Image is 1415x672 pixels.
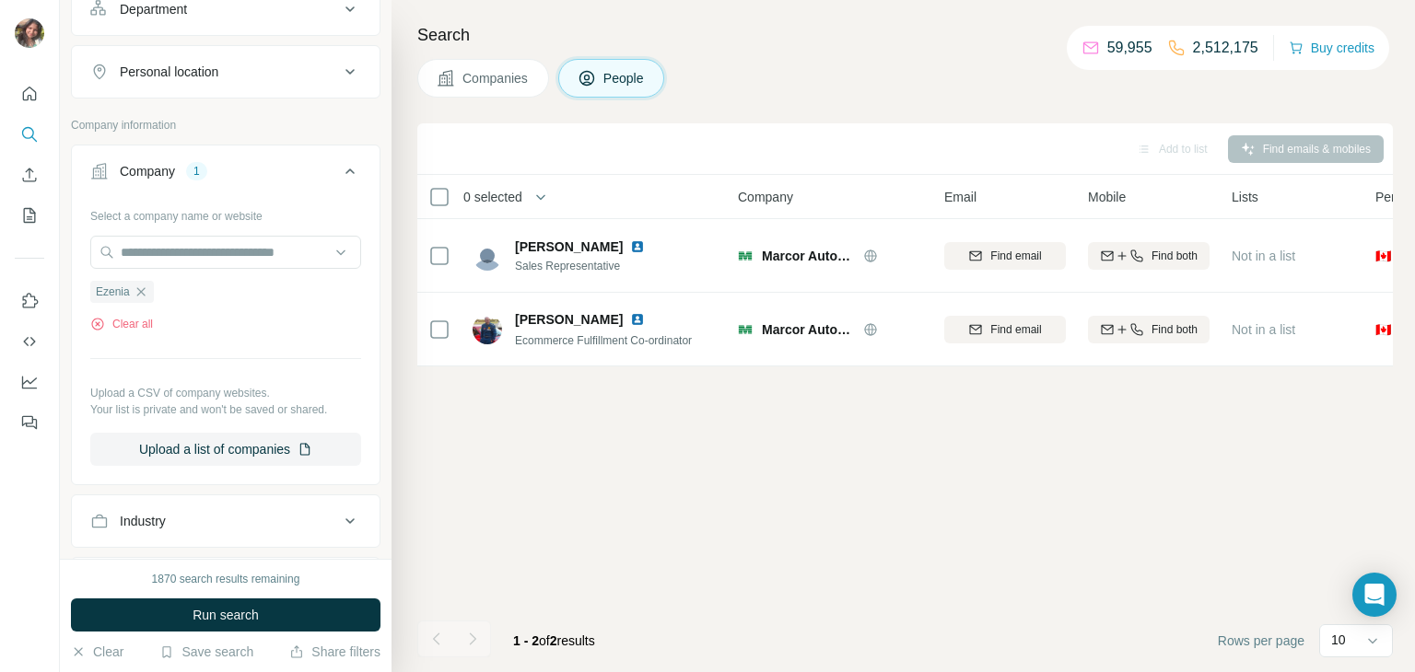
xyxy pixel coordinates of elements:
span: 🇨🇦 [1375,247,1391,265]
span: Ezenia [96,284,130,300]
button: Clear all [90,316,153,332]
button: Run search [71,598,380,631]
button: My lists [15,199,44,232]
span: of [539,633,550,648]
p: Company information [71,117,380,133]
div: Industry [120,512,166,530]
span: Lists [1232,188,1258,206]
button: Clear [71,643,123,661]
span: Ecommerce Fulfillment Co-ordinator [515,334,692,347]
span: results [513,633,595,648]
p: Your list is private and won't be saved or shared. [90,401,361,418]
span: [PERSON_NAME] [515,238,623,256]
button: Dashboard [15,365,44,399]
div: Open Intercom Messenger [1352,573,1397,617]
span: Run search [193,606,259,624]
span: Find both [1152,321,1198,338]
span: Marcor Automotive [762,320,854,339]
button: Industry [72,499,380,543]
span: Marcor Automotive [762,247,854,265]
p: 59,955 [1107,37,1152,59]
span: Mobile [1088,188,1126,206]
span: 🇨🇦 [1375,320,1391,339]
h4: Search [417,22,1393,48]
button: Find email [944,316,1066,343]
span: 1 - 2 [513,633,539,648]
div: Personal location [120,63,218,81]
div: 1870 search results remaining [152,571,300,587]
span: Companies [462,69,530,87]
p: 10 [1331,631,1346,649]
button: Use Surfe API [15,325,44,358]
button: Company1 [72,149,380,201]
p: Upload a CSV of company websites. [90,385,361,401]
span: Find email [990,248,1041,264]
img: Avatar [15,18,44,48]
span: 2 [550,633,557,648]
div: 1 [186,163,207,180]
img: Logo of Marcor Automotive [738,249,753,263]
span: Find both [1152,248,1198,264]
span: 0 selected [463,188,522,206]
span: Company [738,188,793,206]
div: Company [120,162,175,180]
button: Find both [1088,242,1210,270]
button: Share filters [289,643,380,661]
button: Find email [944,242,1066,270]
img: LinkedIn logo [630,239,645,254]
span: Find email [990,321,1041,338]
img: LinkedIn logo [630,312,645,327]
img: Logo of Marcor Automotive [738,322,753,337]
div: Select a company name or website [90,201,361,225]
span: People [603,69,646,87]
button: Use Surfe on LinkedIn [15,284,44,318]
button: Enrich CSV [15,158,44,191]
img: Avatar [473,315,502,344]
button: Personal location [72,50,380,94]
button: Quick start [15,77,44,110]
span: Not in a list [1232,249,1295,263]
img: Avatar [473,241,502,271]
span: Rows per page [1218,631,1304,650]
button: Save search [159,643,253,661]
span: Sales Representative [515,258,667,274]
button: Upload a list of companies [90,433,361,466]
span: [PERSON_NAME] [515,310,623,329]
span: Not in a list [1232,322,1295,337]
button: Feedback [15,406,44,439]
p: 2,512,175 [1193,37,1258,59]
span: Email [944,188,976,206]
button: Search [15,118,44,151]
button: Buy credits [1289,35,1374,61]
button: Find both [1088,316,1210,343]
